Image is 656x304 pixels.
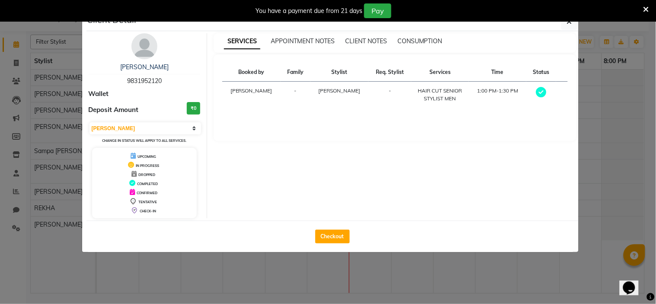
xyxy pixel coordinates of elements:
span: Wallet [89,89,109,99]
a: [PERSON_NAME] [120,63,169,71]
span: CHECK-IN [140,209,156,213]
span: UPCOMING [138,154,156,159]
th: Booked by [222,63,281,82]
span: COMPLETED [137,182,158,186]
th: Stylist [310,63,369,82]
span: SERVICES [224,34,260,49]
span: [PERSON_NAME] [318,87,360,94]
span: CONFIRMED [137,191,157,195]
th: Status [526,63,556,82]
span: APPOINTMENT NOTES [271,37,335,45]
iframe: chat widget [620,269,647,295]
h3: ₹0 [187,102,200,115]
div: HAIR CUT SENIOR STYLIST MEN [416,87,464,102]
div: You have a payment due from 21 days [256,6,362,16]
img: avatar [131,33,157,59]
span: 9831952120 [127,77,162,85]
span: Deposit Amount [89,105,139,115]
span: IN PROGRESS [136,163,159,168]
th: Services [411,63,469,82]
small: Change in status will apply to all services. [102,138,186,143]
td: [PERSON_NAME] [222,82,281,108]
span: DROPPED [138,173,155,177]
th: Req. Stylist [368,63,411,82]
th: Time [469,63,526,82]
span: CONSUMPTION [397,37,442,45]
span: TENTATIVE [138,200,157,204]
button: Checkout [315,230,350,243]
button: Pay [364,3,391,18]
td: - [281,82,310,108]
td: - [368,82,411,108]
span: CLIENT NOTES [345,37,387,45]
td: 1:00 PM-1:30 PM [469,82,526,108]
th: Family [281,63,310,82]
